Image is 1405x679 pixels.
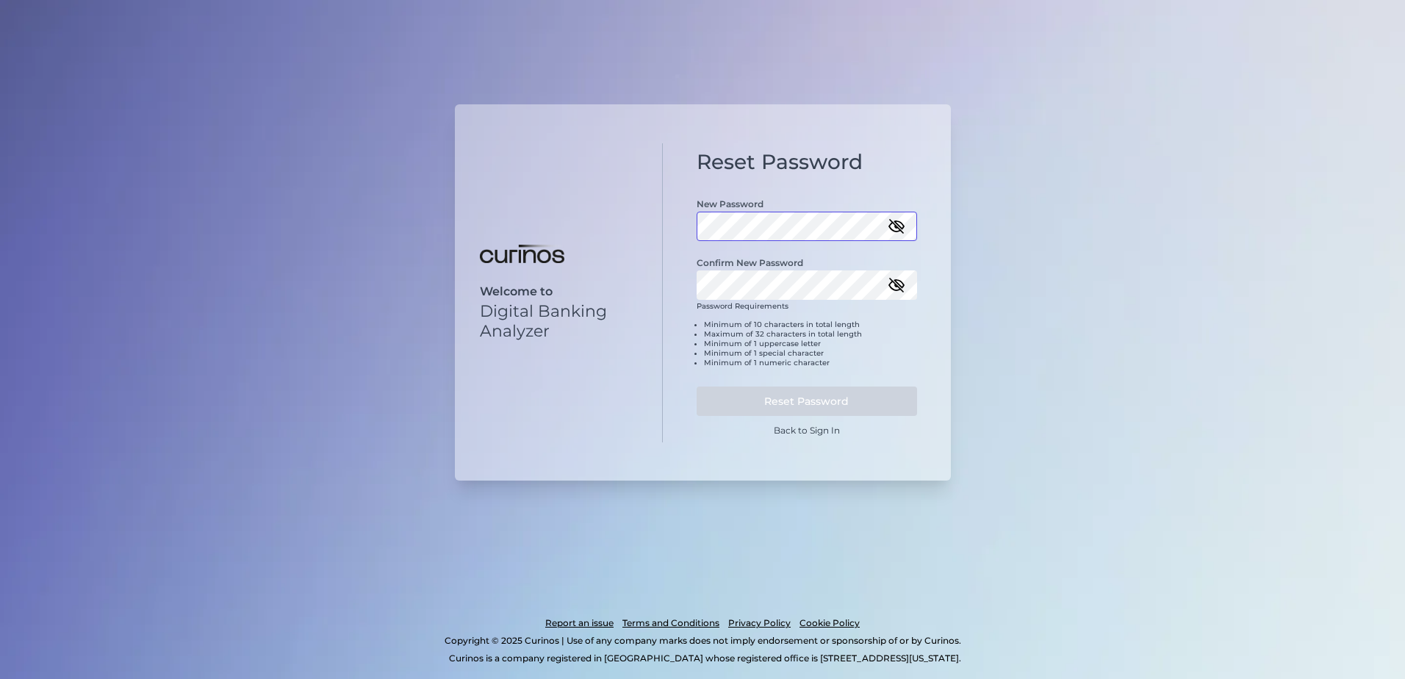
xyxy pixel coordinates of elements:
[480,245,564,264] img: Digital Banking Analyzer
[697,257,803,268] label: Confirm New Password
[480,284,638,298] p: Welcome to
[704,358,917,367] li: Minimum of 1 numeric character
[704,348,917,358] li: Minimum of 1 special character
[72,632,1333,650] p: Copyright © 2025 Curinos | Use of any company marks does not imply endorsement or sponsorship of ...
[76,650,1333,667] p: Curinos is a company registered in [GEOGRAPHIC_DATA] whose registered office is [STREET_ADDRESS][...
[697,198,763,209] label: New Password
[545,614,614,632] a: Report an issue
[697,387,917,416] button: Reset Password
[774,425,840,436] a: Back to Sign In
[728,614,791,632] a: Privacy Policy
[480,301,638,341] p: Digital Banking Analyzer
[704,320,917,329] li: Minimum of 10 characters in total length
[697,150,917,175] h1: Reset Password
[704,339,917,348] li: Minimum of 1 uppercase letter
[697,301,917,379] div: Password Requirements
[704,329,917,339] li: Maximum of 32 characters in total length
[622,614,719,632] a: Terms and Conditions
[799,614,860,632] a: Cookie Policy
